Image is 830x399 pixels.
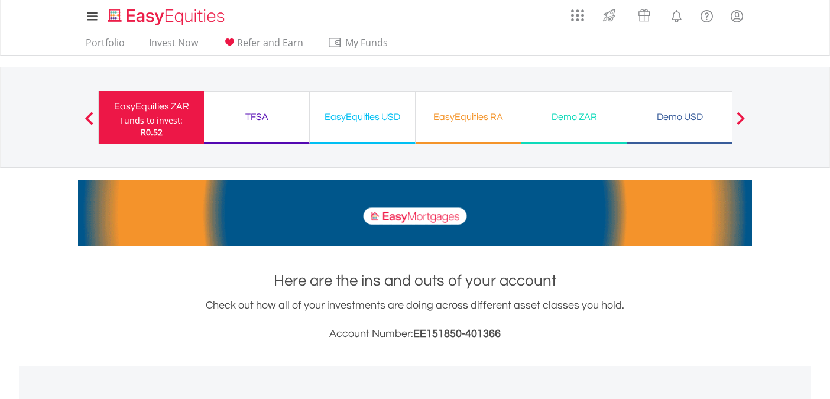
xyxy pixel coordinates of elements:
div: EasyEquities ZAR [106,98,197,115]
a: FAQ's and Support [692,3,722,27]
div: EasyEquities USD [317,109,408,125]
div: Check out how all of your investments are doing across different asset classes you hold. [78,297,752,342]
a: Home page [103,3,229,27]
a: Refer and Earn [218,37,308,55]
img: vouchers-v2.svg [634,6,654,25]
span: EE151850-401366 [413,328,501,339]
button: Previous [77,118,101,129]
span: My Funds [328,35,405,50]
img: EasyEquities_Logo.png [106,7,229,27]
a: Portfolio [81,37,129,55]
img: grid-menu-icon.svg [571,9,584,22]
h1: Here are the ins and outs of your account [78,270,752,291]
a: My Profile [722,3,752,29]
div: Demo USD [634,109,725,125]
a: Notifications [662,3,692,27]
div: EasyEquities RA [423,109,514,125]
img: EasyMortage Promotion Banner [78,180,752,246]
button: Next [729,118,753,129]
a: Vouchers [627,3,662,25]
h3: Account Number: [78,326,752,342]
div: TFSA [211,109,302,125]
a: AppsGrid [563,3,592,22]
span: R0.52 [141,126,163,138]
img: thrive-v2.svg [599,6,619,25]
a: Invest Now [144,37,203,55]
span: Refer and Earn [237,36,303,49]
div: Funds to invest: [120,115,183,126]
div: Demo ZAR [529,109,620,125]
